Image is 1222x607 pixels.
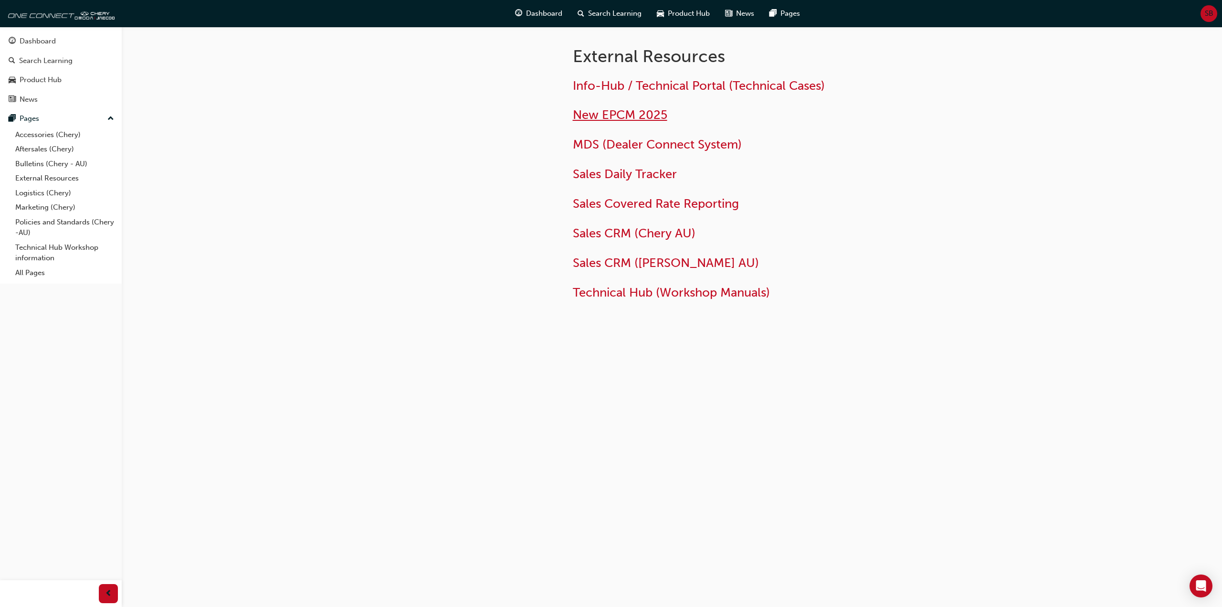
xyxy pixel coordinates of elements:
div: News [20,94,38,105]
span: News [736,8,754,19]
a: Info-Hub / Technical Portal (Technical Cases) [573,78,825,93]
a: Technical Hub (Workshop Manuals) [573,285,770,300]
span: up-icon [107,113,114,125]
div: Search Learning [19,55,73,66]
span: Pages [780,8,800,19]
a: News [4,91,118,108]
button: DashboardSearch LearningProduct HubNews [4,31,118,110]
a: Dashboard [4,32,118,50]
a: news-iconNews [717,4,762,23]
a: pages-iconPages [762,4,808,23]
a: Technical Hub Workshop information [11,240,118,266]
span: pages-icon [9,115,16,123]
a: Aftersales (Chery) [11,142,118,157]
span: search-icon [9,57,15,65]
span: pages-icon [769,8,777,20]
a: Search Learning [4,52,118,70]
span: prev-icon [105,588,112,600]
a: Accessories (Chery) [11,128,118,142]
span: car-icon [9,76,16,85]
span: news-icon [9,96,16,104]
span: search-icon [578,8,584,20]
a: Sales CRM (Chery AU) [573,226,695,241]
span: Dashboard [526,8,562,19]
a: Sales Covered Rate Reporting [573,196,739,211]
a: car-iconProduct Hub [649,4,717,23]
a: Bulletins (Chery - AU) [11,157,118,171]
h1: External Resources [573,46,886,67]
a: Logistics (Chery) [11,186,118,201]
div: Product Hub [20,75,62,85]
span: guage-icon [515,8,522,20]
span: SB [1205,8,1213,19]
a: External Resources [11,171,118,186]
span: guage-icon [9,37,16,46]
span: news-icon [725,8,732,20]
a: Marketing (Chery) [11,200,118,215]
span: car-icon [657,8,664,20]
button: Pages [4,110,118,128]
a: Sales CRM ([PERSON_NAME] AU) [573,256,759,270]
div: Pages [20,113,39,124]
div: Dashboard [20,36,56,47]
a: search-iconSearch Learning [570,4,649,23]
img: oneconnect [5,4,115,23]
button: SB [1201,5,1217,22]
span: Product Hub [668,8,710,19]
a: All Pages [11,266,118,280]
a: Policies and Standards (Chery -AU) [11,215,118,240]
a: guage-iconDashboard [507,4,570,23]
a: New EPCM 2025 [573,107,667,122]
a: Product Hub [4,71,118,89]
a: MDS (Dealer Connect System) [573,137,742,152]
span: Search Learning [588,8,642,19]
div: Open Intercom Messenger [1190,575,1212,597]
a: Sales Daily Tracker [573,167,677,181]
